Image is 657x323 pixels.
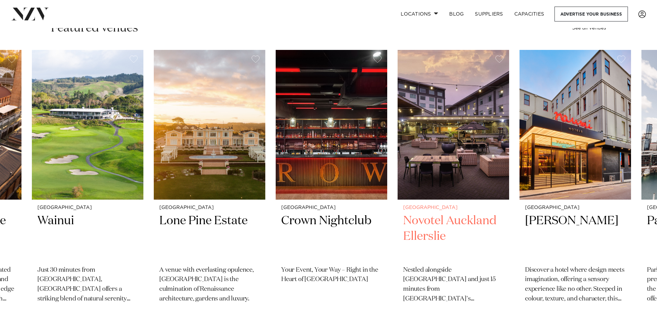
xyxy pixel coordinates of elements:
[572,26,606,30] a: See all venues
[37,265,138,304] p: Just 30 minutes from [GEOGRAPHIC_DATA], [GEOGRAPHIC_DATA] offers a striking blend of natural sere...
[159,213,260,260] h2: Lone Pine Estate
[159,265,260,304] p: A venue with everlasting opulence, [GEOGRAPHIC_DATA] is the culmination of Renaissance architectu...
[525,205,625,210] small: [GEOGRAPHIC_DATA]
[403,205,504,210] small: [GEOGRAPHIC_DATA]
[281,265,382,285] p: Your Event, Your Way – Right in the Heart of [GEOGRAPHIC_DATA]
[395,7,444,21] a: Locations
[525,265,625,304] p: Discover a hotel where design meets imagination, offering a sensory experience like no other. Ste...
[554,7,628,21] a: Advertise your business
[469,7,508,21] a: SUPPLIERS
[11,8,49,20] img: nzv-logo.png
[525,213,625,260] h2: [PERSON_NAME]
[37,213,138,260] h2: Wainui
[403,213,504,260] h2: Novotel Auckland Ellerslie
[159,205,260,210] small: [GEOGRAPHIC_DATA]
[281,213,382,260] h2: Crown Nightclub
[37,205,138,210] small: [GEOGRAPHIC_DATA]
[509,7,550,21] a: Capacities
[444,7,469,21] a: BLOG
[403,265,504,304] p: Nestled alongside [GEOGRAPHIC_DATA] and just 15 minutes from [GEOGRAPHIC_DATA]'s [GEOGRAPHIC_DATA...
[51,20,138,36] h2: Featured venues
[281,205,382,210] small: [GEOGRAPHIC_DATA]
